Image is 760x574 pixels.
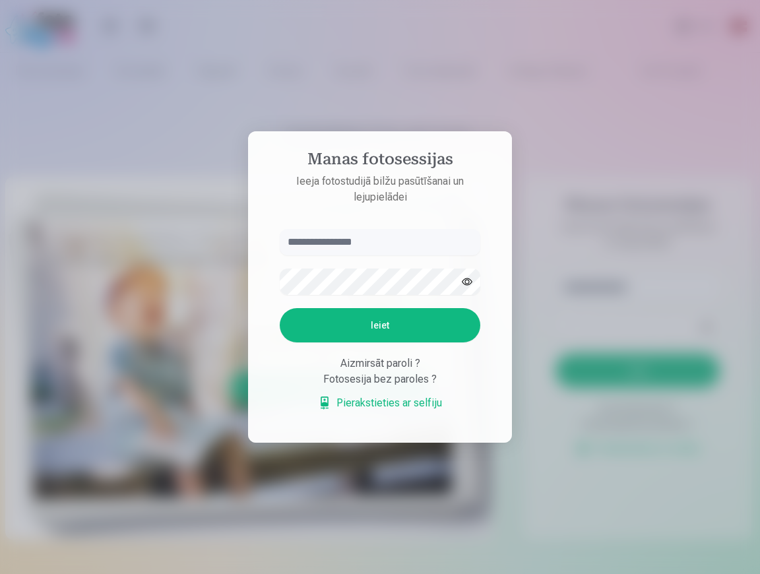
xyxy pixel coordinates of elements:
p: Ieeja fotostudijā bilžu pasūtīšanai un lejupielādei [267,174,493,205]
div: Aizmirsāt paroli ? [280,356,480,371]
h4: Manas fotosessijas [267,150,493,174]
a: Pierakstieties ar selfiju [318,395,442,411]
button: Ieiet [280,308,480,342]
div: Fotosesija bez paroles ? [280,371,480,387]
